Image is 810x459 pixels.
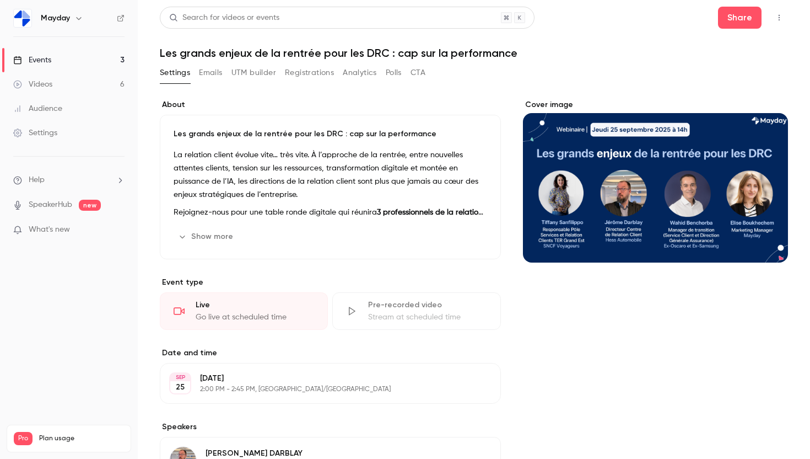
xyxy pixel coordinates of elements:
span: Help [29,174,45,186]
a: SpeakerHub [29,199,72,211]
div: Pre-recorded video [368,300,487,311]
li: help-dropdown-opener [13,174,125,186]
p: [DATE] [200,373,442,384]
div: Videos [13,79,52,90]
div: Audience [13,103,62,114]
h6: Mayday [41,13,70,24]
p: 2:00 PM - 2:45 PM, [GEOGRAPHIC_DATA]/[GEOGRAPHIC_DATA] [200,385,442,394]
h1: Les grands enjeux de la rentrée pour les DRC : cap sur la performance [160,46,788,60]
span: What's new [29,224,70,236]
button: Emails [199,64,222,82]
button: Polls [386,64,402,82]
p: Les grands enjeux de la rentrée pour les DRC : cap sur la performance [174,129,487,140]
div: SEP [170,373,190,381]
p: 25 [176,382,185,393]
button: UTM builder [231,64,276,82]
div: Stream at scheduled time [368,312,487,323]
div: Settings [13,127,57,138]
button: CTA [411,64,425,82]
label: Cover image [523,99,788,110]
section: Cover image [523,99,788,263]
div: Events [13,55,51,66]
div: Go live at scheduled time [196,312,314,323]
p: La relation client évolue vite… très vite. À l’approche de la rentrée, entre nouvelles attentes c... [174,148,487,201]
p: [PERSON_NAME] DARBLAY [206,448,391,459]
div: Live [196,300,314,311]
div: LiveGo live at scheduled time [160,292,328,330]
button: Analytics [343,64,377,82]
p: Rejoignez-nous pour une table ronde digitale qui réunira autour d’une table ronde engagée, concrè... [174,206,487,219]
button: Show more [174,228,240,245]
div: Search for videos or events [169,12,279,24]
button: Registrations [285,64,334,82]
label: About [160,99,501,110]
iframe: Noticeable Trigger [111,225,125,235]
p: Event type [160,277,501,288]
span: Pro [14,432,33,445]
span: new [79,200,101,211]
img: Mayday [14,9,31,27]
label: Speakers [160,421,501,433]
button: Share [718,7,762,29]
button: Settings [160,64,190,82]
label: Date and time [160,348,501,359]
span: Plan usage [39,434,124,443]
div: Pre-recorded videoStream at scheduled time [332,292,500,330]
